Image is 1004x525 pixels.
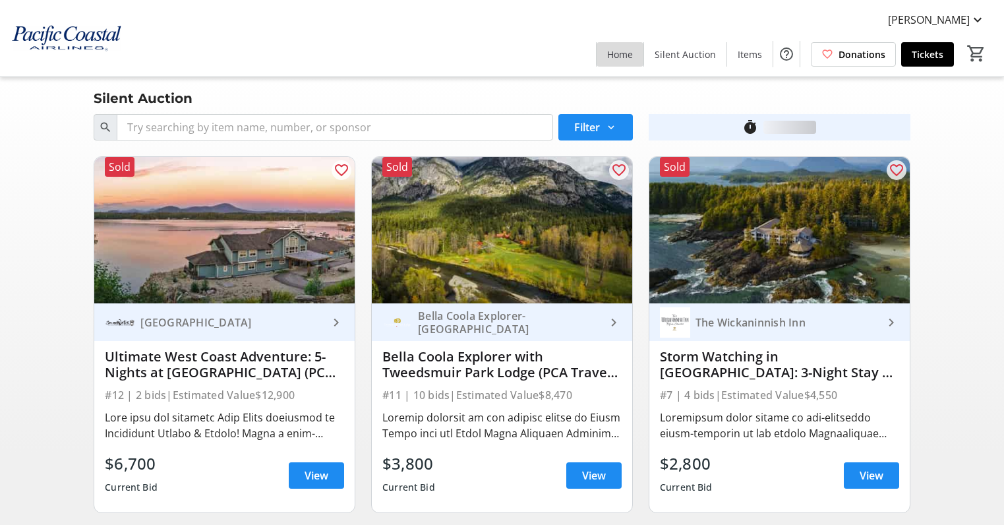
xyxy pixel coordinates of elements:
[105,349,344,381] div: Ultimate West Coast Adventure: 5-Nights at [GEOGRAPHIC_DATA] (PCA Travel Voucher Included) (Copy)
[655,47,716,61] span: Silent Auction
[105,410,344,441] div: Lore ipsu dol sitametc Adip Elits doeiusmod te Incididunt Utlabo & Etdolo! Magna a enim-admin ven...
[94,157,355,303] img: Ultimate West Coast Adventure: 5-Nights at Shearwater Resort & Marina (PCA Travel Voucher Include...
[660,452,713,476] div: $2,800
[660,386,899,404] div: #7 | 4 bids | Estimated Value $4,550
[660,410,899,441] div: Loremipsum dolor sitame co adi-elitseddo eiusm-temporin ut lab etdolo Magnaaliquae Adm ve Quisno....
[574,119,600,135] span: Filter
[660,349,899,381] div: Storm Watching in [GEOGRAPHIC_DATA]: 3-Night Stay at The [GEOGRAPHIC_DATA] (PCA Travel Voucher In...
[117,114,553,140] input: Try searching by item name, number, or sponsor
[607,47,633,61] span: Home
[606,315,622,330] mat-icon: keyboard_arrow_right
[105,452,158,476] div: $6,700
[839,47,885,61] span: Donations
[382,476,435,499] div: Current Bid
[94,303,355,341] a: Shearwater Resort & Marina[GEOGRAPHIC_DATA]
[773,41,800,67] button: Help
[372,157,632,303] img: Bella Coola Explorer with Tweedsmuir Park Lodge (PCA Travel Voucher Included)
[844,462,899,489] a: View
[334,162,349,178] mat-icon: favorite_outline
[727,42,773,67] a: Items
[382,349,622,381] div: Bella Coola Explorer with Tweedsmuir Park Lodge (PCA Travel Voucher Included)
[372,303,632,341] a: Bella Coola Explorer- Tweedsmuir Park LodgeBella Coola Explorer- [GEOGRAPHIC_DATA]
[105,157,134,177] div: Sold
[382,157,412,177] div: Sold
[763,121,816,134] div: loading
[912,47,943,61] span: Tickets
[328,315,344,330] mat-icon: keyboard_arrow_right
[660,307,690,338] img: The Wickaninnish Inn
[597,42,643,67] a: Home
[611,162,627,178] mat-icon: favorite_outline
[566,462,622,489] a: View
[289,462,344,489] a: View
[86,88,200,109] div: Silent Auction
[660,476,713,499] div: Current Bid
[105,386,344,404] div: #12 | 2 bids | Estimated Value $12,900
[811,42,896,67] a: Donations
[382,410,622,441] div: Loremip dolorsit am con adipisc elitse do Eiusm Tempo inci utl Etdol Magna Aliquaen Adminim veni ...
[305,468,328,483] span: View
[889,162,904,178] mat-icon: favorite_outline
[738,47,762,61] span: Items
[690,316,883,329] div: The Wickaninnish Inn
[649,157,910,303] img: Storm Watching in Tofino: 3-Night Stay at The Wickaninnish Inn (PCA Travel Voucher Included)
[8,5,125,71] img: Pacific Coastal Airlines's Logo
[105,307,135,338] img: Shearwater Resort & Marina
[660,157,690,177] div: Sold
[883,315,899,330] mat-icon: keyboard_arrow_right
[644,42,726,67] a: Silent Auction
[382,307,413,338] img: Bella Coola Explorer- Tweedsmuir Park Lodge
[888,12,970,28] span: [PERSON_NAME]
[382,452,435,476] div: $3,800
[135,316,328,329] div: [GEOGRAPHIC_DATA]
[105,476,158,499] div: Current Bid
[382,386,622,404] div: #11 | 10 bids | Estimated Value $8,470
[558,114,633,140] button: Filter
[901,42,954,67] a: Tickets
[964,42,988,65] button: Cart
[860,468,883,483] span: View
[582,468,606,483] span: View
[742,119,758,135] mat-icon: timer_outline
[649,303,910,341] a: The Wickaninnish InnThe Wickaninnish Inn
[413,309,606,336] div: Bella Coola Explorer- [GEOGRAPHIC_DATA]
[877,9,996,30] button: [PERSON_NAME]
